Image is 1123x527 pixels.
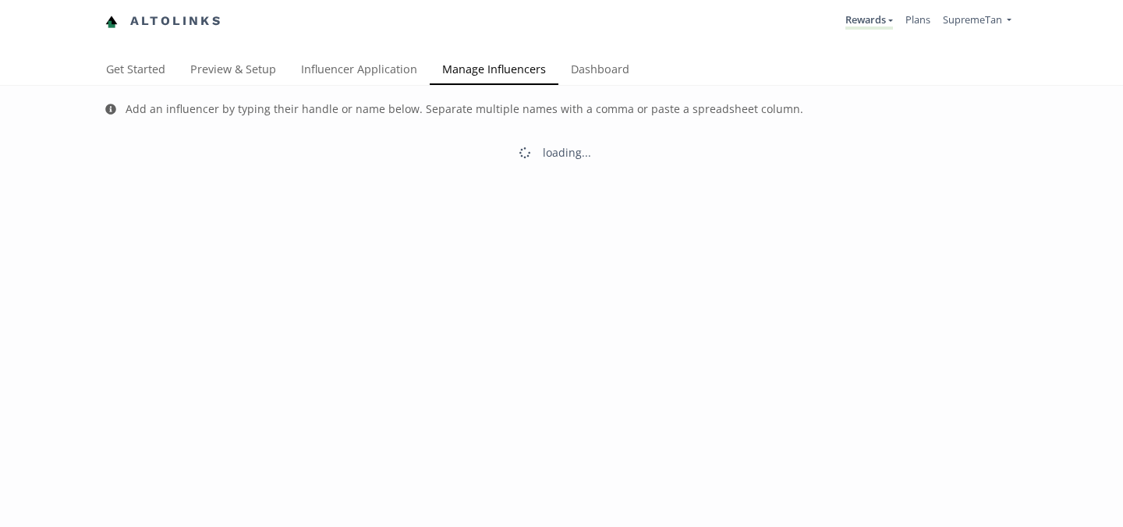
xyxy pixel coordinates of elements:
a: SupremeTan [943,12,1011,30]
a: Dashboard [558,55,642,87]
div: Add an influencer by typing their handle or name below. Separate multiple names with a comma or p... [126,101,803,117]
img: favicon-32x32.png [105,16,118,28]
a: Altolinks [105,9,222,34]
a: Preview & Setup [178,55,289,87]
a: Rewards [845,12,893,30]
span: SupremeTan [943,12,1002,27]
a: Manage Influencers [430,55,558,87]
div: loading... [543,145,591,161]
a: Get Started [94,55,178,87]
a: Influencer Application [289,55,430,87]
a: Plans [905,12,930,27]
